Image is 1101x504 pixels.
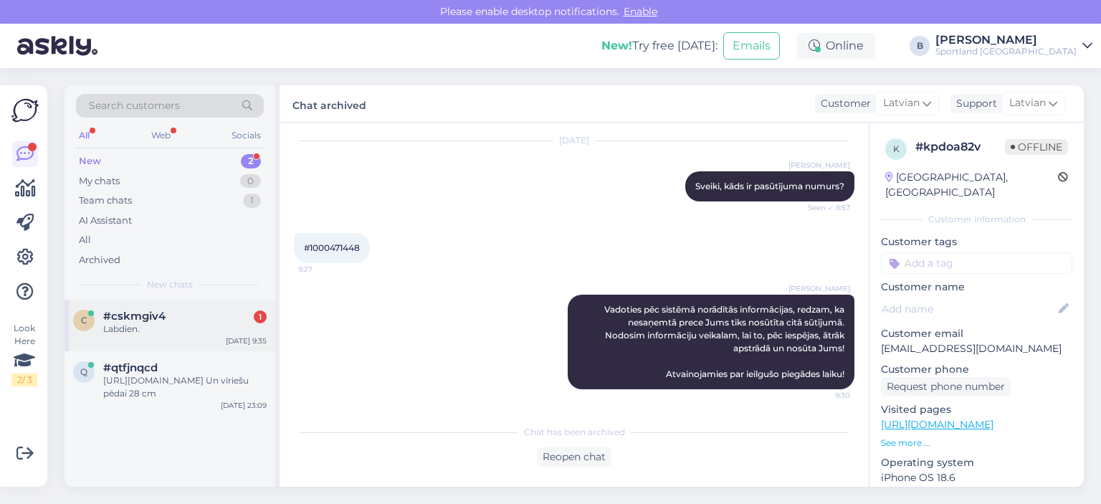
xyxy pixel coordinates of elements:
p: Customer name [881,280,1072,295]
span: k [893,143,900,154]
div: Team chats [79,194,132,208]
span: q [80,366,87,377]
div: [GEOGRAPHIC_DATA], [GEOGRAPHIC_DATA] [885,170,1058,200]
div: 2 / 3 [11,374,37,386]
div: [DATE] 9:35 [226,336,267,346]
input: Add name [882,301,1056,317]
div: Look Here [11,322,37,386]
span: #1000471448 [304,242,360,253]
div: [URL][DOMAIN_NAME] Un vīriešu pēdai 28 cm [103,374,267,400]
a: [PERSON_NAME]Sportland [GEOGRAPHIC_DATA] [935,34,1092,57]
div: [DATE] [294,134,854,147]
div: AI Assistant [79,214,132,228]
span: Enable [619,5,662,18]
span: [PERSON_NAME] [788,160,850,171]
div: Labdien. [103,323,267,336]
p: Operating system [881,455,1072,470]
span: Offline [1005,139,1068,155]
div: 0 [240,174,261,189]
div: Web [148,126,173,145]
span: Search customers [89,98,180,113]
input: Add a tag [881,252,1072,274]
span: #cskmgiv4 [103,310,166,323]
label: Chat archived [292,94,366,113]
p: Customer email [881,326,1072,341]
span: New chats [147,278,193,291]
div: Customer information [881,213,1072,226]
div: 1 [254,310,267,323]
span: #qtfjnqcd [103,361,158,374]
div: [DATE] 23:09 [221,400,267,411]
span: Latvian [1009,95,1046,111]
img: Askly Logo [11,97,39,124]
button: Emails [723,32,780,60]
span: 9:27 [298,264,352,275]
div: B [910,36,930,56]
div: Archived [79,253,120,267]
div: # kpdoa82v [915,138,1005,156]
div: 1 [243,194,261,208]
p: [EMAIL_ADDRESS][DOMAIN_NAME] [881,341,1072,356]
span: Seen ✓ 8:57 [796,202,850,213]
div: Support [950,96,997,111]
p: Visited pages [881,402,1072,417]
span: 9:30 [796,390,850,401]
div: Reopen chat [537,447,611,467]
span: Sveiki, kāds ir pasūtījuma numurs? [695,181,844,191]
div: Online [797,33,875,59]
span: Latvian [883,95,920,111]
div: Request phone number [881,377,1011,396]
p: iPhone OS 18.6 [881,470,1072,485]
p: See more ... [881,437,1072,450]
span: Chat has been archived [524,426,625,439]
div: Socials [229,126,264,145]
div: Sportland [GEOGRAPHIC_DATA] [935,46,1077,57]
div: 2 [241,154,261,168]
div: Customer [815,96,871,111]
div: My chats [79,174,120,189]
p: Customer tags [881,234,1072,249]
div: All [79,233,91,247]
span: Vadoties pēc sistēmā norādītās informācijas, redzam, ka nesaņemtā prece Jums tiks nosūtīta citā s... [604,304,847,379]
b: New! [601,39,632,52]
p: Customer phone [881,362,1072,377]
span: c [81,315,87,325]
div: [PERSON_NAME] [935,34,1077,46]
div: All [76,126,92,145]
div: Try free [DATE]: [601,37,718,54]
div: New [79,154,101,168]
a: [URL][DOMAIN_NAME] [881,418,993,431]
span: [PERSON_NAME] [788,283,850,294]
